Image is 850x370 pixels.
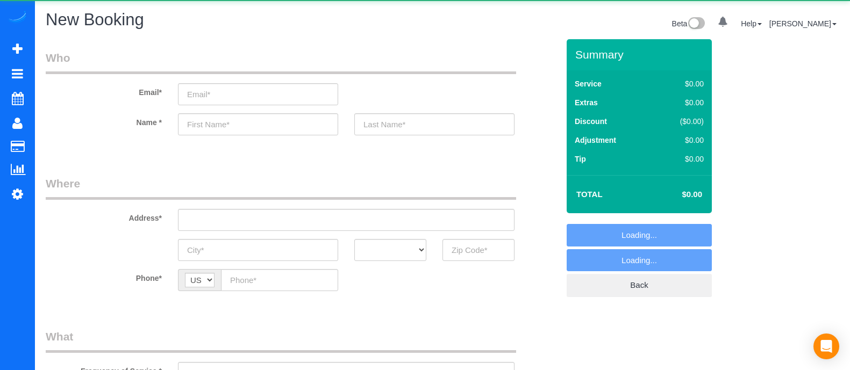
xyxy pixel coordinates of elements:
[575,135,616,146] label: Adjustment
[769,19,837,28] a: [PERSON_NAME]
[178,239,338,261] input: City*
[687,17,705,31] img: New interface
[38,209,170,223] label: Address*
[46,10,144,29] span: New Booking
[575,78,602,89] label: Service
[178,113,338,135] input: First Name*
[576,190,603,199] strong: Total
[6,11,28,26] img: Automaid Logo
[575,154,586,164] label: Tip
[567,274,712,296] a: Back
[354,113,515,135] input: Last Name*
[658,154,704,164] div: $0.00
[658,116,704,127] div: ($0.00)
[658,78,704,89] div: $0.00
[813,333,839,359] div: Open Intercom Messenger
[46,50,516,74] legend: Who
[38,113,170,128] label: Name *
[650,190,702,199] h4: $0.00
[741,19,762,28] a: Help
[38,269,170,284] label: Phone*
[658,97,704,108] div: $0.00
[575,97,598,108] label: Extras
[38,83,170,98] label: Email*
[442,239,515,261] input: Zip Code*
[672,19,705,28] a: Beta
[658,135,704,146] div: $0.00
[46,329,516,353] legend: What
[221,269,338,291] input: Phone*
[575,116,607,127] label: Discount
[575,48,706,61] h3: Summary
[178,83,338,105] input: Email*
[46,176,516,200] legend: Where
